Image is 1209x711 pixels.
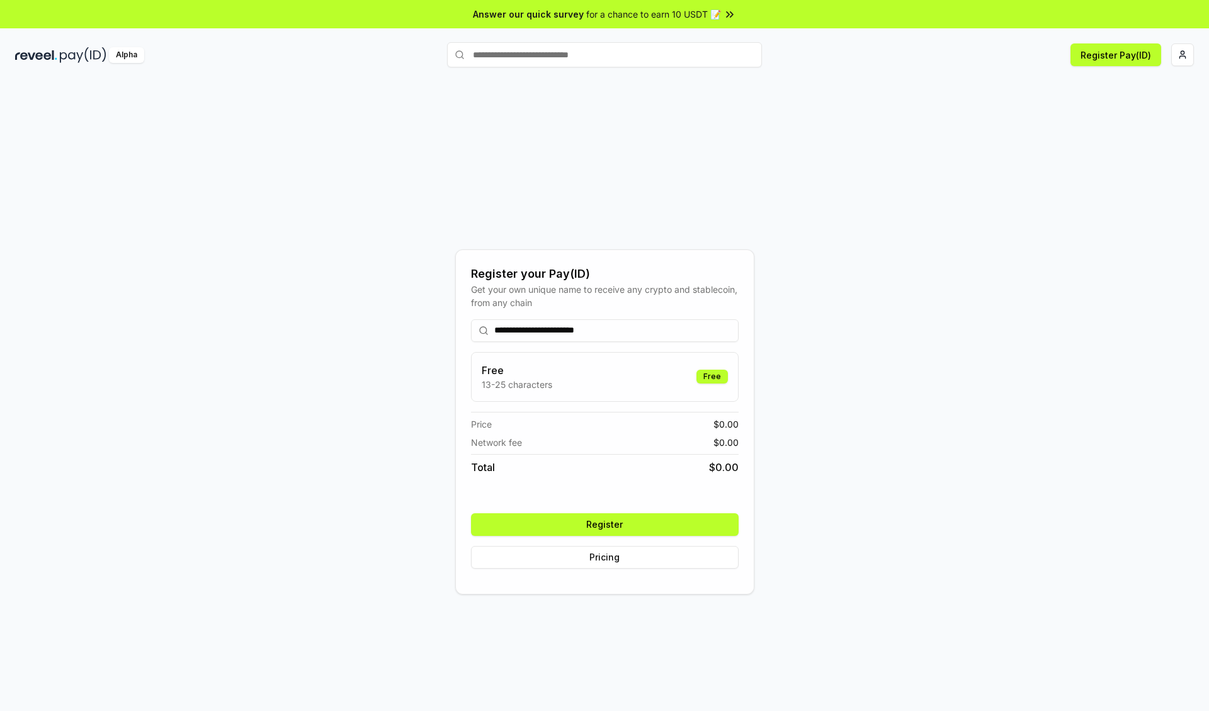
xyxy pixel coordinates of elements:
[109,47,144,63] div: Alpha
[713,418,739,431] span: $ 0.00
[471,436,522,449] span: Network fee
[15,47,57,63] img: reveel_dark
[60,47,106,63] img: pay_id
[471,546,739,569] button: Pricing
[709,460,739,475] span: $ 0.00
[696,370,728,384] div: Free
[713,436,739,449] span: $ 0.00
[471,283,739,309] div: Get your own unique name to receive any crypto and stablecoin, from any chain
[482,363,552,378] h3: Free
[471,418,492,431] span: Price
[473,8,584,21] span: Answer our quick survey
[471,265,739,283] div: Register your Pay(ID)
[482,378,552,391] p: 13-25 characters
[471,513,739,536] button: Register
[586,8,721,21] span: for a chance to earn 10 USDT 📝
[471,460,495,475] span: Total
[1070,43,1161,66] button: Register Pay(ID)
